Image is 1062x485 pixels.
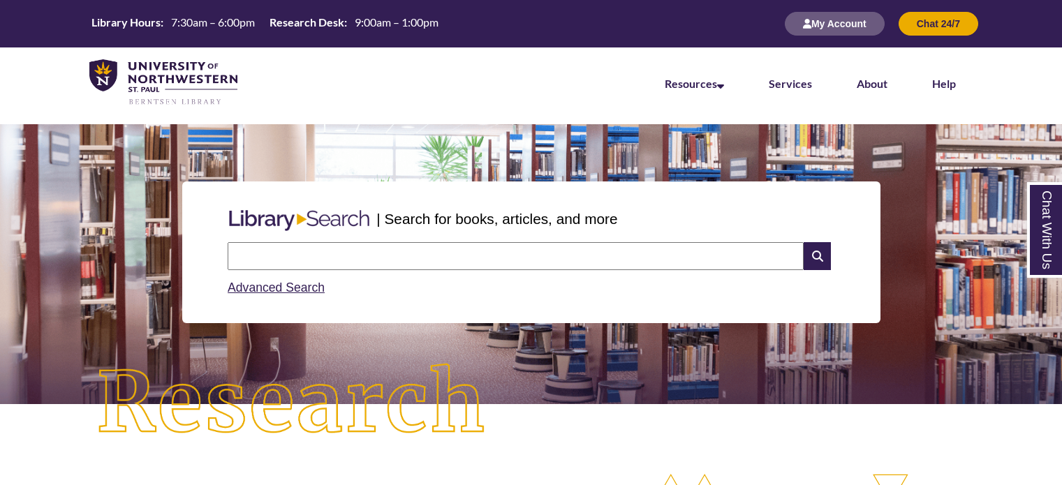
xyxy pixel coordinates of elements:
button: Chat 24/7 [899,12,978,36]
span: 7:30am – 6:00pm [171,15,255,29]
span: 9:00am – 1:00pm [355,15,438,29]
th: Library Hours: [86,15,165,30]
a: Chat 24/7 [899,17,978,29]
img: Libary Search [222,204,376,237]
a: Services [769,77,812,90]
img: UNWSP Library Logo [89,59,237,106]
button: My Account [785,12,885,36]
p: | Search for books, articles, and more [376,208,617,230]
table: Hours Today [86,15,444,32]
a: My Account [785,17,885,29]
a: Resources [665,77,724,90]
a: Hours Today [86,15,444,33]
a: About [857,77,887,90]
th: Research Desk: [264,15,349,30]
i: Search [804,242,830,270]
a: Advanced Search [228,281,325,294]
a: Help [932,77,956,90]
